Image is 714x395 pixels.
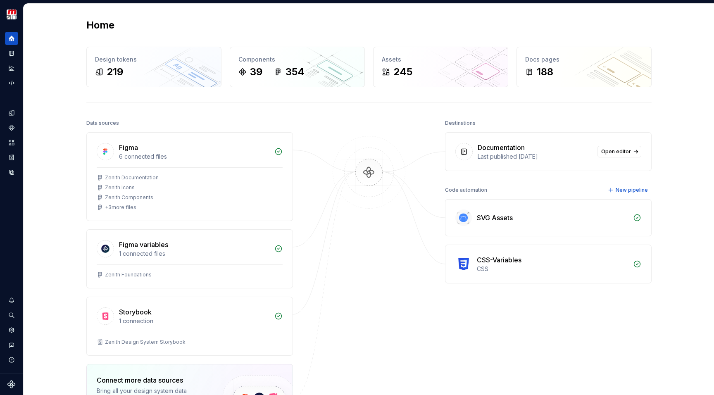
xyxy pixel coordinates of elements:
span: Open editor [601,148,631,155]
div: Figma variables [119,240,168,250]
button: Contact support [5,338,18,352]
div: + 3 more files [105,204,136,211]
a: Design tokens219 [86,47,221,87]
div: Code automation [445,184,487,196]
svg: Supernova Logo [7,380,16,388]
a: Docs pages188 [516,47,652,87]
button: Search ⌘K [5,309,18,322]
div: Destinations [445,117,476,129]
div: 39 [250,65,262,79]
div: Zenith Foundations [105,271,152,278]
a: Components39354 [230,47,365,87]
div: Connect more data sources [97,375,208,385]
a: Data sources [5,166,18,179]
a: Storybook1 connectionZenith Design System Storybook [86,297,293,356]
a: Documentation [5,47,18,60]
div: Zenith Components [105,194,153,201]
div: CSS [477,265,628,273]
div: Docs pages [525,55,643,64]
span: New pipeline [616,187,648,193]
div: Storybook [119,307,152,317]
div: 188 [537,65,553,79]
a: Open editor [597,146,641,157]
a: Code automation [5,76,18,90]
div: Components [238,55,356,64]
a: Figma6 connected filesZenith DocumentationZenith IconsZenith Components+3more files [86,132,293,221]
div: 354 [286,65,305,79]
div: 219 [107,65,123,79]
a: Components [5,121,18,134]
img: e95d57dd-783c-4905-b3fc-0c5af85c8823.png [7,10,17,19]
div: SVG Assets [477,213,513,223]
div: Assets [382,55,500,64]
a: Assets [5,136,18,149]
a: Assets245 [373,47,508,87]
a: Design tokens [5,106,18,119]
div: 245 [393,65,412,79]
div: Data sources [86,117,119,129]
div: Figma [119,143,138,152]
div: CSS-Variables [477,255,521,265]
div: 1 connection [119,317,269,325]
button: New pipeline [605,184,652,196]
a: Storybook stories [5,151,18,164]
h2: Home [86,19,114,32]
a: Figma variables1 connected filesZenith Foundations [86,229,293,288]
div: Documentation [478,143,525,152]
a: Home [5,32,18,45]
div: Zenith Documentation [105,174,159,181]
div: Design tokens [95,55,213,64]
div: Zenith Icons [105,184,135,191]
a: Analytics [5,62,18,75]
div: 6 connected files [119,152,269,161]
div: 1 connected files [119,250,269,258]
div: Zenith Design System Storybook [105,339,186,345]
div: Last published [DATE] [478,152,593,161]
a: Settings [5,324,18,337]
button: Notifications [5,294,18,307]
